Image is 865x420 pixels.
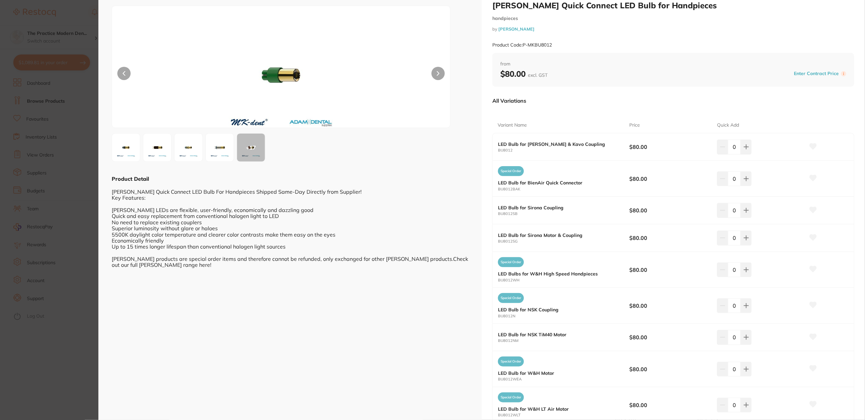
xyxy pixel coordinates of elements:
[498,212,630,216] small: BU8012SB
[630,175,708,182] b: $80.00
[498,205,616,210] b: LED Bulb for Sirona Coupling
[498,332,616,337] b: LED Bulb for NSK TiM40 Motor
[630,302,708,309] b: $80.00
[498,180,616,185] b: LED Bulb for BienAir Quick Connector
[237,133,265,162] button: +17
[114,136,138,159] img: Mi5qcGc
[492,97,526,104] p: All Variations
[498,257,524,267] span: Special Order
[630,401,708,409] b: $80.00
[492,42,552,48] small: Product Code: P-MKBU8012
[492,0,854,10] h2: [PERSON_NAME] Quick Connect LED Bulb for Handpieces
[498,26,535,32] a: [PERSON_NAME]
[792,70,841,77] button: Enter Contract Price
[498,122,527,129] p: Variant Name
[500,61,846,67] span: from
[492,16,854,21] small: handpieces
[500,69,548,79] b: $80.00
[498,307,616,312] b: LED Bulb for NSK Coupling
[498,187,630,191] small: BU8012BAK
[498,314,630,318] small: BU8012N
[498,377,630,381] small: BU8012WEA
[498,339,630,343] small: BU8012NM
[498,148,630,153] small: BU8012
[498,406,616,412] b: LED Bulb for W&H LT Air Motor
[630,266,708,273] b: $80.00
[180,23,382,128] img: MlNHLmpwZw
[208,136,232,159] img: Mk4uanBn
[237,134,265,161] div: + 17
[498,278,630,282] small: BU8012WH
[630,207,708,214] b: $80.00
[630,334,708,341] b: $80.00
[630,366,708,373] b: $80.00
[629,122,640,129] p: Price
[498,233,616,238] b: LED Bulb for Sirona Motor & Coupling
[630,143,708,151] b: $80.00
[112,175,149,182] b: Product Detail
[498,166,524,176] span: Special Order
[630,234,708,242] b: $80.00
[528,72,548,78] span: excl. GST
[717,122,739,129] p: Quick Add
[145,136,169,159] img: MkJBSy5qcGc
[498,142,616,147] b: LED Bulb for [PERSON_NAME] & Kavo Coupling
[498,293,524,303] span: Special Order
[492,27,854,32] small: by
[498,392,524,402] span: Special Order
[112,182,468,268] div: [PERSON_NAME] Quick Connect LED Bulb For Handpieces Shipped Same-Day Directly from Supplier! Key ...
[498,357,524,367] span: Special Order
[498,239,630,244] small: BU8012SG
[177,136,200,159] img: MktNLmpwZw
[841,71,846,76] label: i
[498,271,616,276] b: LED Bulbs for W&H High Speed Handpieces
[498,413,630,417] small: BU8012WLT
[498,370,616,376] b: LED Bulb for W&H Motor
